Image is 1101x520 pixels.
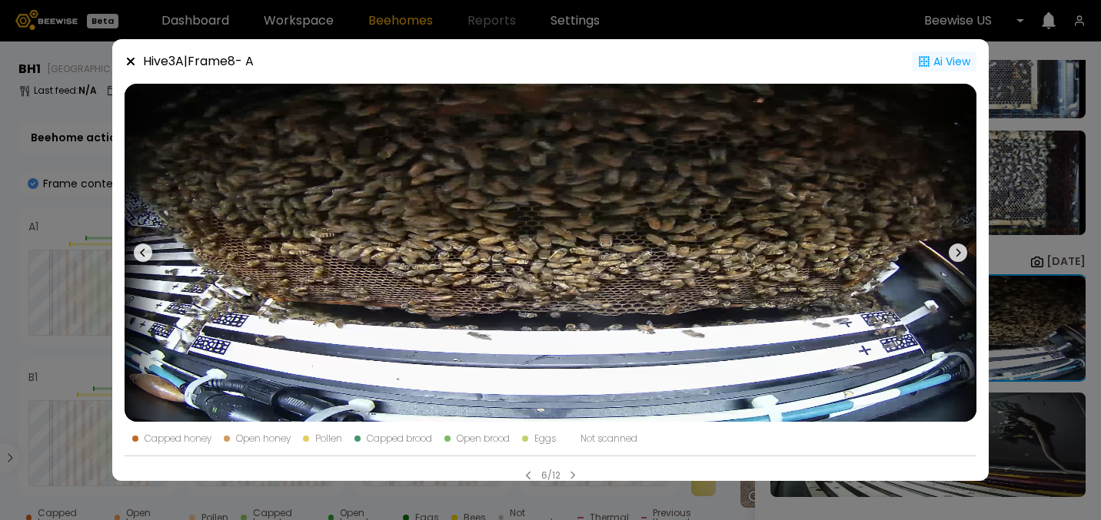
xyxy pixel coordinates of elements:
[541,469,560,482] div: 6/12
[145,434,211,443] div: Capped honey
[534,434,556,443] div: Eggs
[235,52,254,70] span: - A
[315,434,342,443] div: Pollen
[236,434,291,443] div: Open honey
[143,52,254,71] div: Hive 3 A |
[580,434,637,443] div: Not scanned
[457,434,510,443] div: Open brood
[125,84,976,422] img: 20240716_172025-a-1054-front-40311-XXXXvz9b.jpg
[367,434,432,443] div: Capped brood
[912,51,976,71] div: Ai View
[188,52,235,70] strong: Frame 8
